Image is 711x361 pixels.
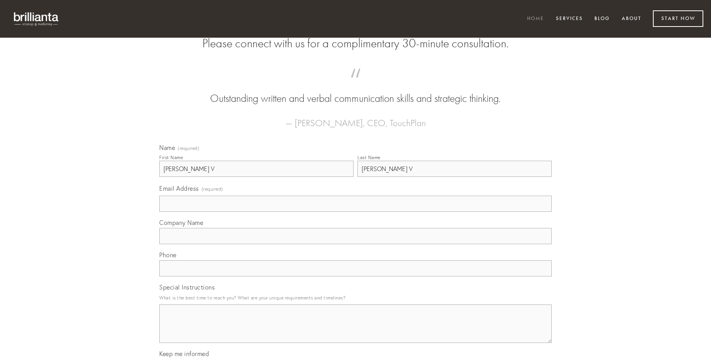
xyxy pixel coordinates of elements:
[178,146,199,151] span: (required)
[172,106,539,131] figcaption: — [PERSON_NAME], CEO, TouchPlan
[159,155,183,160] div: First Name
[159,251,177,259] span: Phone
[202,184,223,194] span: (required)
[159,144,175,151] span: Name
[159,350,209,358] span: Keep me informed
[522,13,549,25] a: Home
[159,293,552,303] p: What is the best time to reach you? What are your unique requirements and timelines?
[159,283,215,291] span: Special Instructions
[159,36,552,51] h2: Please connect with us for a complimentary 30-minute consultation.
[551,13,588,25] a: Services
[159,219,203,226] span: Company Name
[172,76,539,106] blockquote: Outstanding written and verbal communication skills and strategic thinking.
[8,8,65,30] img: brillianta - research, strategy, marketing
[159,185,199,192] span: Email Address
[617,13,646,25] a: About
[653,10,703,27] a: Start Now
[357,155,381,160] div: Last Name
[589,13,615,25] a: Blog
[172,76,539,91] span: “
